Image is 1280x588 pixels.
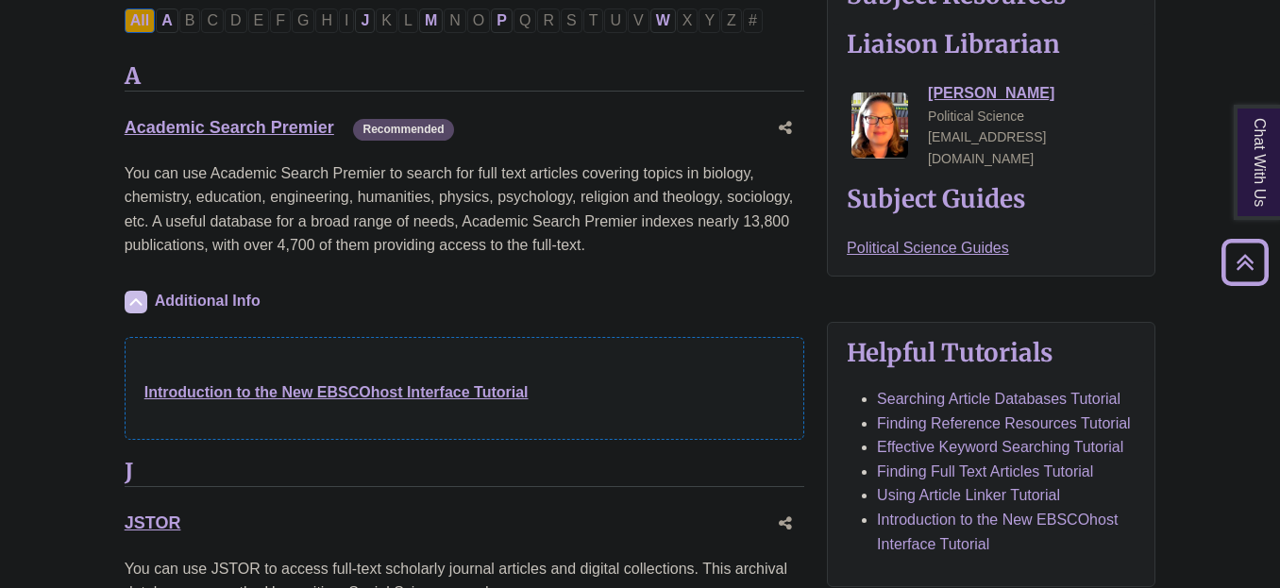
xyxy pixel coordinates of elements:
[928,109,1024,124] span: Political Science
[877,463,1093,479] a: Finding Full Text Articles Tutorial
[828,323,1154,382] button: Helpful Tutorials
[125,63,804,92] h3: A
[125,459,804,487] h3: J
[851,92,908,159] img: Jessica Moore
[353,119,453,141] span: Recommended
[355,8,375,33] button: Filter Results J
[419,8,443,33] button: Filter Results M
[125,513,181,532] a: JSTOR
[125,161,804,258] p: You can use Academic Search Premier to search for full text articles covering topics in biology, ...
[125,288,266,314] button: Additional Info
[847,240,1009,256] a: Political Science Guides
[928,85,1054,101] a: [PERSON_NAME]
[491,8,513,33] button: Filter Results P
[877,487,1060,503] a: Using Article Linker Tutorial
[125,11,765,27] div: Alpha-list to filter by first letter of database name
[847,29,1136,59] h2: Liaison Librarian
[877,512,1118,552] a: Introduction to the New EBSCOhost Interface Tutorial
[877,391,1120,407] a: Searching Article Databases Tutorial
[877,415,1131,431] a: Finding Reference Resources Tutorial
[928,129,1046,165] span: [EMAIL_ADDRESS][DOMAIN_NAME]
[125,118,334,137] a: Academic Search Premier
[766,506,804,542] button: Share this database
[156,8,178,33] button: Filter Results A
[650,8,676,33] button: Filter Results W
[847,184,1136,213] h2: Subject Guides
[877,439,1123,455] a: Effective Keyword Searching Tutorial
[766,110,804,146] button: Share this database
[1215,249,1275,275] a: Back to Top
[125,8,155,33] button: All
[144,384,529,400] a: Introduction to the New EBSCOhost Interface Tutorial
